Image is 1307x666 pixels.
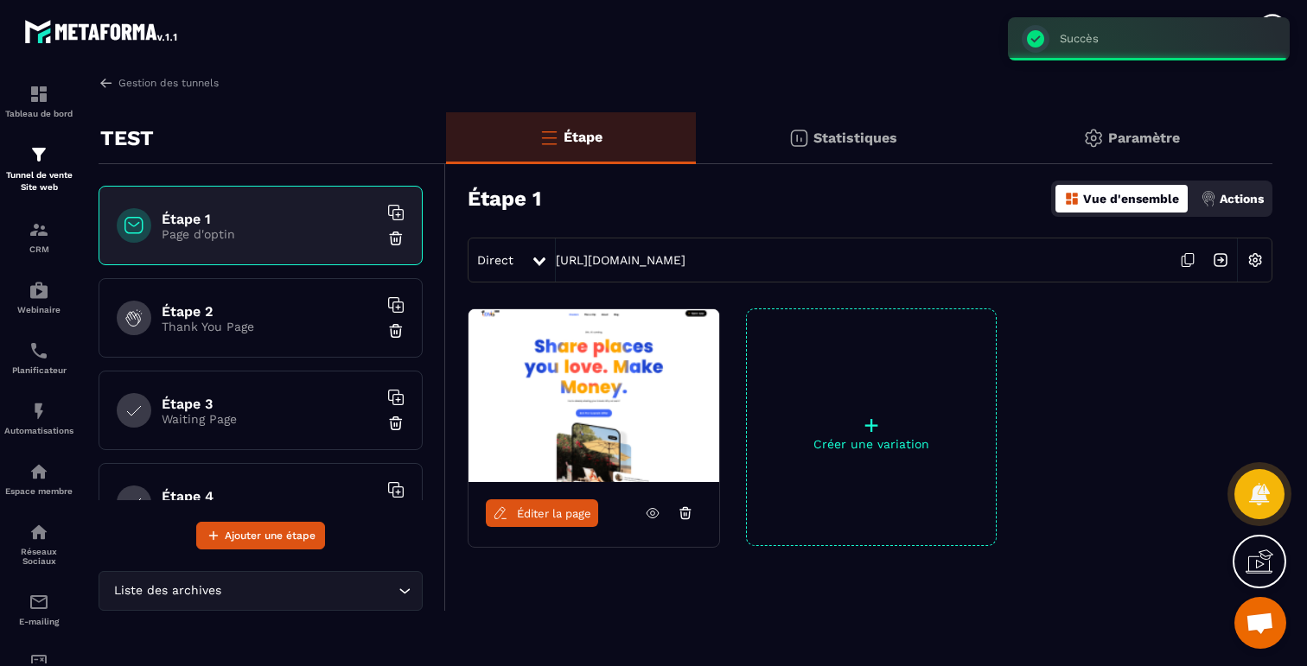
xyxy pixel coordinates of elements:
[29,401,49,422] img: automations
[387,230,405,247] img: trash
[387,322,405,339] img: trash
[1083,128,1104,149] img: setting-gr.5f69749f.svg
[4,131,73,206] a: formationformationTunnel de vente Site web
[162,396,378,412] h6: Étape 3
[29,461,49,482] img: automations
[4,426,73,435] p: Automatisations
[225,527,316,544] span: Ajouter une étape
[162,303,378,320] h6: Étape 2
[1083,192,1179,206] p: Vue d'ensemble
[4,388,73,448] a: automationsautomationsAutomatisations
[1108,130,1180,146] p: Paramètre
[1204,244,1237,276] img: arrow-next.bcc2205e.svg
[813,130,897,146] p: Statistiques
[99,75,114,91] img: arrow
[4,206,73,267] a: formationformationCRM
[564,129,602,145] p: Étape
[162,488,378,504] h6: Étape 4
[196,522,325,549] button: Ajouter une étape
[4,109,73,118] p: Tableau de bord
[747,413,996,437] p: +
[24,16,180,47] img: logo
[162,320,378,333] p: Thank You Page
[4,509,73,579] a: social-networksocial-networkRéseaux Sociaux
[517,507,591,520] span: Éditer la page
[29,84,49,105] img: formation
[4,365,73,375] p: Planificateur
[29,219,49,240] img: formation
[1064,191,1080,206] img: dashboard-orange.40269519.svg
[4,547,73,566] p: Réseaux Sociaux
[162,412,378,426] p: Waiting Page
[4,244,73,254] p: CRM
[468,187,541,211] h3: Étape 1
[4,71,73,131] a: formationformationTableau de bord
[1220,192,1264,206] p: Actions
[4,617,73,626] p: E-mailing
[4,305,73,314] p: Webinaire
[469,309,719,482] img: image
[477,253,513,267] span: Direct
[4,579,73,639] a: emailemailE-mailing
[556,253,685,267] a: [URL][DOMAIN_NAME]
[162,227,378,241] p: Page d'optin
[539,127,559,148] img: bars-o.4a397970.svg
[100,121,154,155] p: TEST
[29,592,49,612] img: email
[4,169,73,193] p: Tunnel de vente Site web
[29,144,49,165] img: formation
[4,327,73,388] a: schedulerschedulerPlanificateur
[225,581,394,600] input: Search for option
[387,415,405,432] img: trash
[29,522,49,542] img: social-network
[4,267,73,327] a: automationsautomationsWebinaire
[29,340,49,361] img: scheduler
[162,211,378,227] h6: Étape 1
[99,571,423,611] div: Search for option
[486,499,598,527] a: Éditer la page
[29,280,49,301] img: automations
[1201,191,1216,206] img: actions.d6e523a2.png
[1239,244,1272,276] img: setting-w.858f3a88.svg
[788,128,809,149] img: stats.20deebd0.svg
[1234,597,1286,649] div: Ouvrir le chat
[747,437,996,451] p: Créer une variation
[110,581,225,600] span: Liste des archives
[4,448,73,509] a: automationsautomationsEspace membre
[99,75,219,91] a: Gestion des tunnels
[4,486,73,496] p: Espace membre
